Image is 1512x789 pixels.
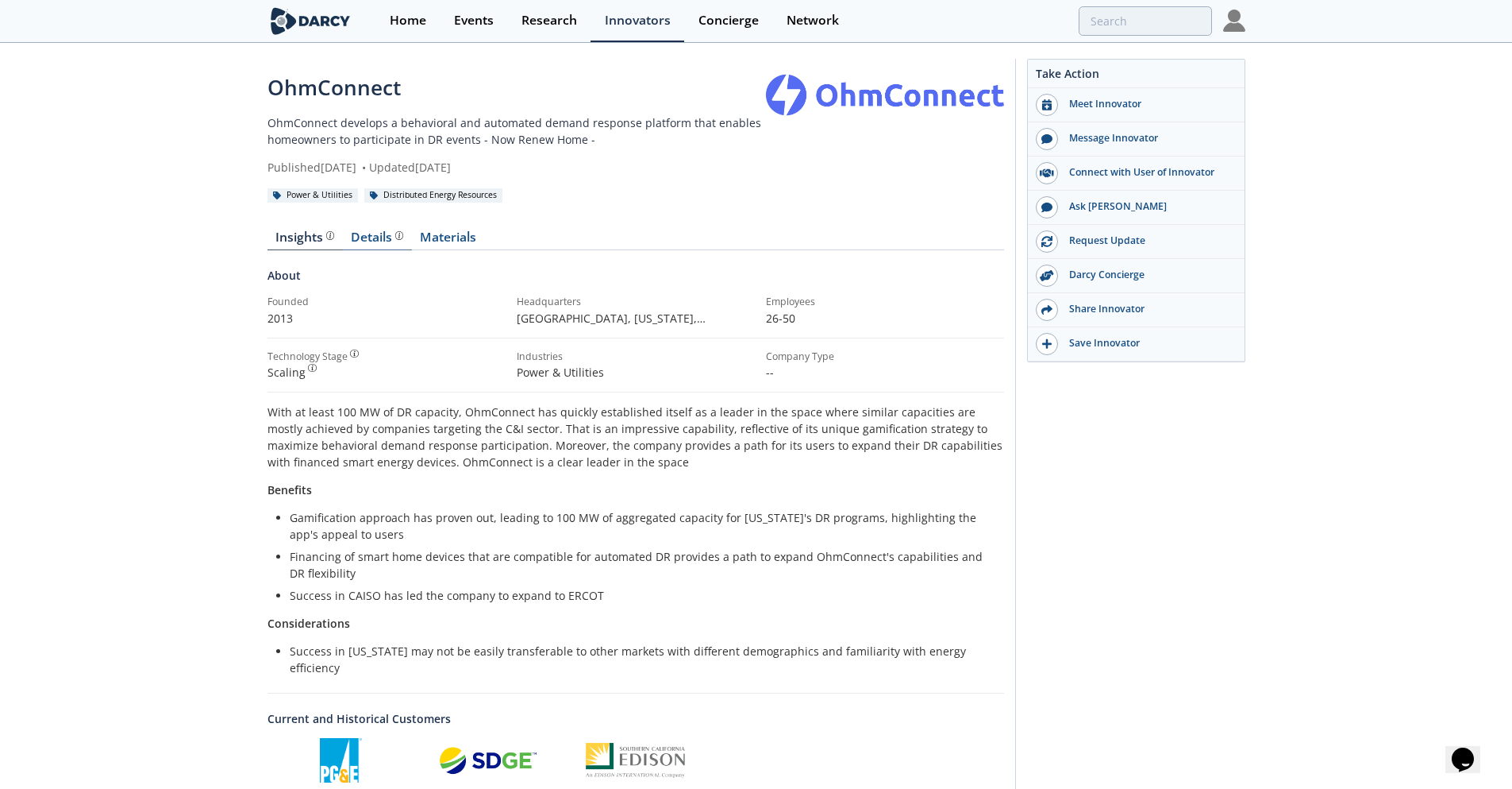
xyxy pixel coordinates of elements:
[517,350,755,364] div: Industries
[517,310,755,327] p: [GEOGRAPHIC_DATA], [US_STATE] , [GEOGRAPHIC_DATA]
[290,548,993,582] li: Financing of smart home devices that are compatible for automated DR provides a path to expand Oh...
[267,114,766,148] p: OhmConnect develops a behavioral and automated demand response platform that enables homeowners t...
[267,404,1004,470] p: With at least 100 MW of DR capacity, OhmConnect has quickly established itself as a leader in the...
[586,743,684,778] img: SCE
[766,295,1004,309] div: Employees
[343,231,412,250] a: Details
[267,350,348,364] div: Technology Stage
[1058,165,1236,180] div: Connect with User of Innovator
[267,310,506,327] p: 2013
[766,350,1004,364] div: Company Type
[267,188,359,203] div: Power & Utilities
[267,231,343,250] a: Insights
[360,160,369,175] span: •
[787,14,839,27] div: Network
[267,710,1004,727] a: Current and Historical Customers
[326,231,335,240] img: information.svg
[412,231,485,250] a: Materials
[517,365,604,380] span: Power & Utilities
[267,72,766,103] div: OhmConnect
[350,350,359,358] img: information.svg
[395,231,404,240] img: information.svg
[605,14,671,27] div: Innovators
[267,295,506,309] div: Founded
[1445,725,1496,773] iframe: chat widget
[521,14,577,27] div: Research
[1028,327,1245,362] button: Save Innovator
[1223,10,1245,32] img: Profile
[267,364,506,381] div: Scaling
[267,7,354,35] img: logo-wide.svg
[320,738,362,783] img: Pacific Gas & Electric Co.
[439,746,537,774] img: San Diego Gas & Electric Company
[290,509,993,543] li: Gamification approach has proven out, leading to 100 MW of aggregated capacity for [US_STATE]'s D...
[1058,131,1236,145] div: Message Innovator
[290,587,993,604] li: Success in CAISO has led the company to expand to ERCOT
[364,188,503,203] div: Distributed Energy Resources
[351,231,403,244] div: Details
[1058,268,1236,282] div: Darcy Concierge
[1079,6,1212,36] input: Advanced Search
[290,643,993,676] li: Success in [US_STATE] may not be easily transferable to other markets with different demographics...
[390,14,426,27] div: Home
[267,159,766,176] div: Published [DATE] Updated [DATE]
[766,364,1004,381] p: --
[267,616,350,631] strong: Considerations
[267,267,1004,295] div: About
[1058,302,1236,316] div: Share Innovator
[517,295,755,309] div: Headquarters
[1058,97,1236,111] div: Meet Innovator
[766,310,1004,327] p: 26-50
[267,482,312,497] strong: Benefits
[275,231,334,244] div: Insights
[1058,336,1236,350] div: Save Innovator
[454,14,494,27] div: Events
[308,364,317,373] img: information.svg
[1058,199,1236,214] div: Ask [PERSON_NAME]
[1028,65,1245,88] div: Take Action
[698,14,759,27] div: Concierge
[1058,234,1236,248] div: Request Update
